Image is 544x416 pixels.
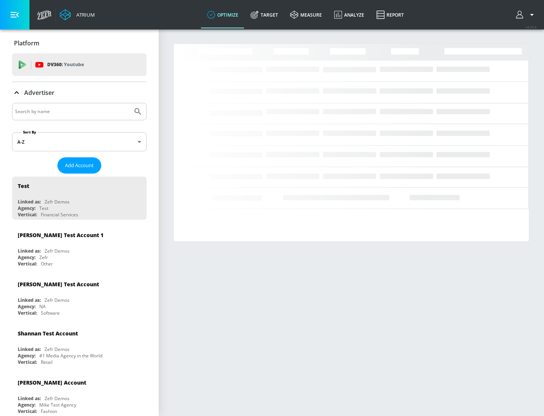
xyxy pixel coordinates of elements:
[45,395,70,402] div: Zefr Demos
[18,182,29,189] div: Test
[47,61,84,69] p: DV360:
[64,61,84,68] p: Youtube
[18,359,37,365] div: Vertical:
[73,11,95,18] div: Atrium
[12,177,147,220] div: TestLinked as:Zefr DemosAgency:TestVertical:Financial Services
[41,211,78,218] div: Financial Services
[41,261,53,267] div: Other
[12,275,147,318] div: [PERSON_NAME] Test AccountLinked as:Zefr DemosAgency:NAVertical:Software
[18,346,41,352] div: Linked as:
[18,211,37,218] div: Vertical:
[18,297,41,303] div: Linked as:
[22,130,38,135] label: Sort By
[370,1,410,28] a: Report
[24,88,54,97] p: Advertiser
[45,199,70,205] div: Zefr Demos
[15,107,130,116] input: Search by name
[18,395,41,402] div: Linked as:
[244,1,284,28] a: Target
[328,1,370,28] a: Analyze
[18,379,86,386] div: [PERSON_NAME] Account
[65,161,94,170] span: Add Account
[14,39,39,47] p: Platform
[18,248,41,254] div: Linked as:
[45,297,70,303] div: Zefr Demos
[18,408,37,414] div: Vertical:
[18,402,36,408] div: Agency:
[18,261,37,267] div: Vertical:
[41,359,53,365] div: Retail
[12,82,147,103] div: Advertiser
[12,324,147,367] div: Shannan Test AccountLinked as:Zefr DemosAgency:#1 Media Agency in the WorldVertical:Retail
[18,310,37,316] div: Vertical:
[39,352,102,359] div: #1 Media Agency in the World
[18,199,41,205] div: Linked as:
[12,33,147,54] div: Platform
[41,310,60,316] div: Software
[18,281,99,288] div: [PERSON_NAME] Test Account
[18,303,36,310] div: Agency:
[12,132,147,151] div: A-Z
[18,205,36,211] div: Agency:
[39,402,76,408] div: Mike Test Agency
[45,346,70,352] div: Zefr Demos
[39,254,48,261] div: Zefr
[18,231,104,239] div: [PERSON_NAME] Test Account 1
[18,330,78,337] div: Shannan Test Account
[41,408,57,414] div: Fashion
[57,157,101,174] button: Add Account
[12,226,147,269] div: [PERSON_NAME] Test Account 1Linked as:Zefr DemosAgency:ZefrVertical:Other
[201,1,244,28] a: optimize
[60,9,95,20] a: Atrium
[39,303,46,310] div: NA
[284,1,328,28] a: measure
[18,352,36,359] div: Agency:
[45,248,70,254] div: Zefr Demos
[12,53,147,76] div: DV360: Youtube
[526,25,536,29] span: v 4.25.4
[18,254,36,261] div: Agency:
[39,205,48,211] div: Test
